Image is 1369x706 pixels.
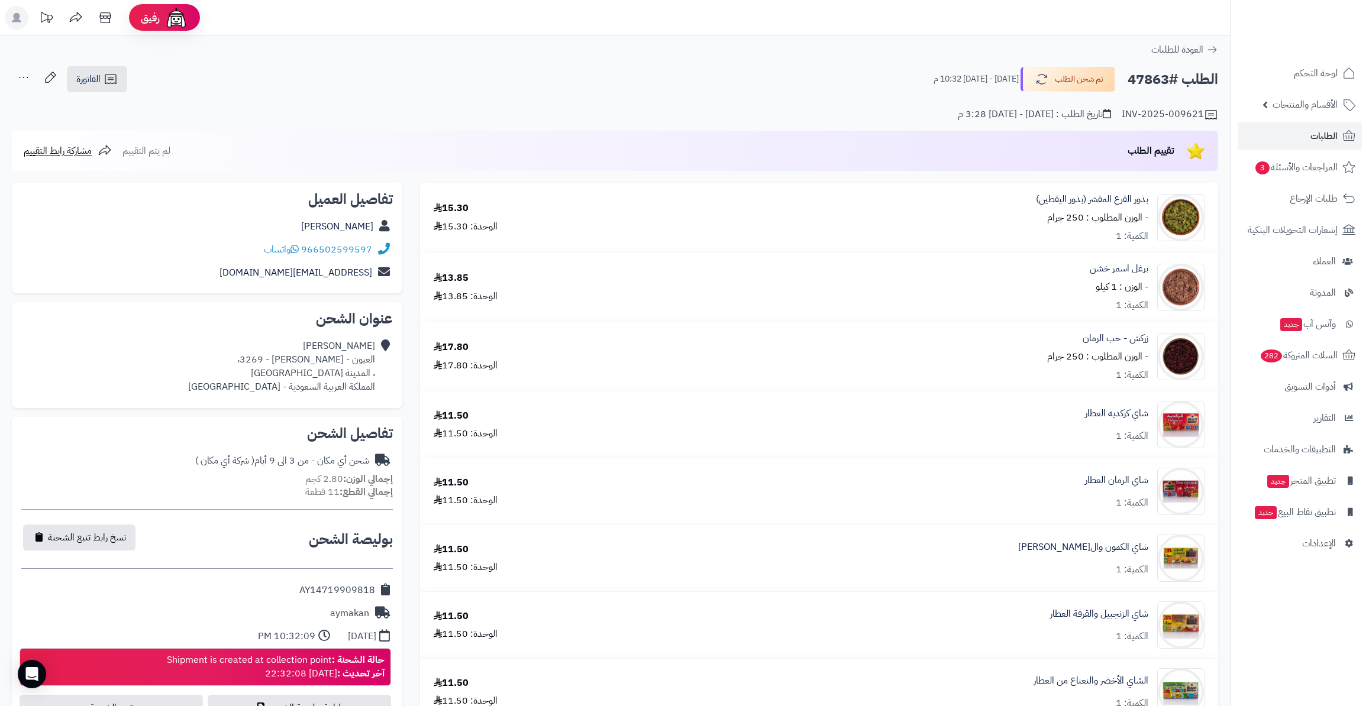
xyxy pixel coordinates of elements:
a: الإعدادات [1238,529,1362,558]
span: التقارير [1313,410,1336,426]
a: تطبيق المتجرجديد [1238,467,1362,495]
strong: حالة الشحنة : [332,653,385,667]
span: لم يتم التقييم [122,144,170,158]
h2: عنوان الشحن [21,312,393,326]
img: 1659889724-Squash%20Seeds%20Peeled-90x90.jpg [1158,194,1204,241]
span: نسخ رابط تتبع الشحنة [48,530,126,545]
span: المدونة [1310,284,1336,301]
a: [PERSON_NAME] [301,219,373,234]
span: تطبيق نقاط البيع [1254,504,1336,520]
h2: الطلب #47863 [1128,67,1218,92]
span: إشعارات التحويلات البنكية [1248,222,1338,238]
div: 11.50 [434,676,469,690]
span: العودة للطلبات [1151,43,1203,57]
h2: تفاصيل الشحن [21,426,393,441]
a: العودة للطلبات [1151,43,1218,57]
a: [EMAIL_ADDRESS][DOMAIN_NAME] [219,265,372,280]
span: السلات المتروكة [1260,347,1338,364]
img: 1735152076-Alattar%20Pomegranate-90x90.jpg [1158,468,1204,515]
small: [DATE] - [DATE] 10:32 م [934,73,1019,85]
div: الكمية: 1 [1116,563,1148,577]
strong: إجمالي الوزن: [343,472,393,486]
span: أدوات التسويق [1284,378,1336,395]
a: الشاي الأخضر والنعناع من العطار [1034,674,1148,688]
a: بذور القرع المقشر (بذور اليقطين) [1036,193,1148,206]
span: جديد [1267,475,1289,488]
div: الكمية: 1 [1116,630,1148,643]
div: 11.50 [434,409,469,423]
img: 1660066780-Bulgur%20Brown%20-%20Large%20Grains-90x90.jpg [1158,264,1204,311]
div: 15.30 [434,202,469,215]
div: Shipment is created at collection point [DATE] 22:32:08 [167,653,385,681]
a: أدوات التسويق [1238,373,1362,401]
small: - الوزن : 1 كيلو [1096,280,1148,294]
a: شاي الزنجبيل والقرفة العطار [1050,607,1148,621]
img: logo-2.png [1289,11,1358,35]
a: المدونة [1238,278,1362,307]
div: الكمية: 1 [1116,368,1148,382]
img: 1735151917-Alattar%20Karkade-90x90.jpg [1158,401,1204,448]
span: وآتس آب [1279,316,1336,332]
a: شاي الكمون وال[PERSON_NAME] [1018,540,1148,554]
div: الكمية: 1 [1116,299,1148,312]
a: برغل اسمر خشن [1090,262,1148,276]
span: جديد [1255,506,1277,519]
div: 10:32:09 PM [258,630,315,643]
a: الطلبات [1238,122,1362,150]
a: العملاء [1238,247,1362,276]
button: نسخ رابط تتبع الشحنة [23,524,135,550]
div: INV-2025-009621 [1122,108,1218,122]
div: 17.80 [434,341,469,354]
h2: تفاصيل العميل [21,192,393,206]
span: رفيق [141,11,160,25]
div: 13.85 [434,271,469,285]
a: مشاركة رابط التقييم [24,144,112,158]
div: الوحدة: 11.50 [434,494,498,507]
span: تقييم الطلب [1128,144,1174,158]
strong: إجمالي القطع: [340,485,393,499]
small: - الوزن المطلوب : 250 جرام [1047,210,1148,225]
a: التقارير [1238,404,1362,432]
a: التطبيقات والخدمات [1238,435,1362,464]
a: تحديثات المنصة [31,6,61,33]
a: وآتس آبجديد [1238,310,1362,338]
div: الكمية: 1 [1116,496,1148,510]
div: الوحدة: 15.30 [434,220,498,234]
span: جديد [1280,318,1302,331]
span: الأقسام والمنتجات [1273,96,1338,113]
h2: بوليصة الشحن [309,532,393,546]
a: إشعارات التحويلات البنكية [1238,216,1362,244]
span: مشاركة رابط التقييم [24,144,92,158]
img: 1715024181-Dried%20Pomegranate%20Seeds-90x90.jpg [1158,333,1204,380]
span: 3 [1255,161,1270,175]
a: شاي الرمان العطار [1085,474,1148,487]
span: المراجعات والأسئلة [1254,159,1338,176]
img: 1735152334-Alattar%20Ginger%20and%20Cinammon-90x90.jpg [1158,601,1204,649]
div: aymakan [330,607,369,620]
span: العملاء [1313,253,1336,270]
a: واتساب [264,242,299,257]
a: زركش - حب الرمان [1083,332,1148,345]
div: 11.50 [434,610,469,623]
div: الوحدة: 11.50 [434,627,498,641]
div: تاريخ الطلب : [DATE] - [DATE] 3:28 م [958,108,1111,121]
button: تم شحن الطلب [1021,67,1115,92]
div: [PERSON_NAME] العيون - [PERSON_NAME] - 3269، ، المدينة [GEOGRAPHIC_DATA] المملكة العربية السعودية... [188,339,375,393]
a: الفاتورة [67,66,127,92]
div: الكمية: 1 [1116,429,1148,443]
span: التطبيقات والخدمات [1264,441,1336,458]
div: 11.50 [434,543,469,556]
img: ai-face.png [164,6,188,30]
div: الوحدة: 11.50 [434,561,498,574]
div: [DATE] [348,630,376,643]
div: الكمية: 1 [1116,229,1148,243]
div: الوحدة: 17.80 [434,359,498,373]
span: الفاتورة [76,72,101,86]
span: 282 [1260,349,1283,363]
a: لوحة التحكم [1238,59,1362,88]
span: الإعدادات [1302,535,1336,552]
span: لوحة التحكم [1294,65,1338,82]
span: ( شركة أي مكان ) [195,454,254,468]
div: 11.50 [434,476,469,490]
